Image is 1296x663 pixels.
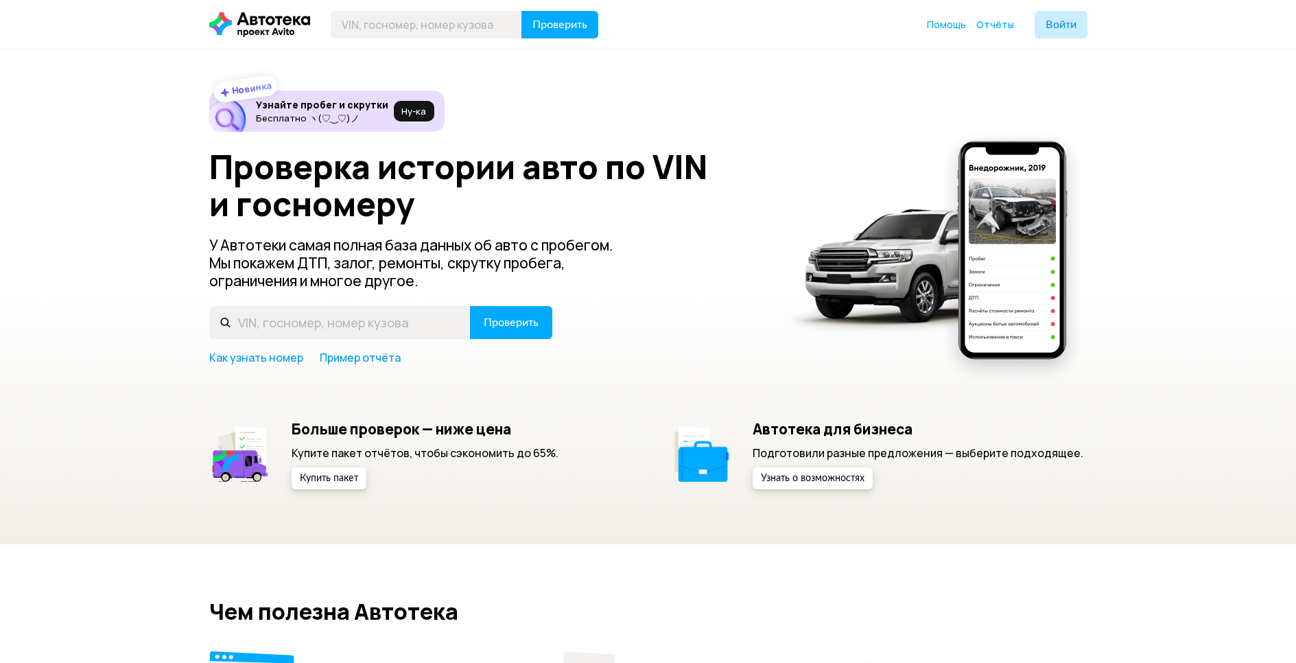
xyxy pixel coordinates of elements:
strong: Новинка [231,79,272,97]
input: VIN, госномер, номер кузова [209,306,471,339]
button: Проверить [470,306,552,339]
span: Помощь [927,18,966,31]
button: Узнать о возможностях [753,467,873,489]
a: Отчёты [976,18,1014,32]
span: Отчёты [976,18,1014,31]
a: Как узнать номер [209,350,303,365]
button: Проверить [521,11,598,38]
span: Проверить [532,19,587,30]
p: Купите пакет отчётов, чтобы сэкономить до 65%. [292,445,558,461]
a: Помощь [927,18,966,32]
h5: Больше проверок — ниже цена [292,420,558,438]
span: Купить пакет [300,474,358,483]
p: У Автотеки самая полная база данных об авто с пробегом. Мы покажем ДТП, залог, ремонты, скрутку п... [209,236,636,290]
span: Ну‑ка [401,106,426,117]
a: Пример отчёта [320,350,401,365]
input: VIN, госномер, номер кузова [331,11,522,38]
span: Проверить [484,317,539,328]
button: Купить пакет [292,467,366,489]
h5: Автотека для бизнеса [753,420,1083,438]
h2: Чем полезна Автотека [209,599,1087,624]
button: Войти [1035,11,1087,38]
p: Подготовили разные предложения — выберите подходящее. [753,445,1083,461]
span: Узнать о возможностях [761,474,864,483]
h1: Проверка истории авто по VIN и госномеру [209,148,767,222]
p: Бесплатно ヽ(♡‿♡)ノ [256,113,388,124]
span: Войти [1046,19,1076,30]
h6: Узнайте пробег и скрутки [256,99,388,111]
